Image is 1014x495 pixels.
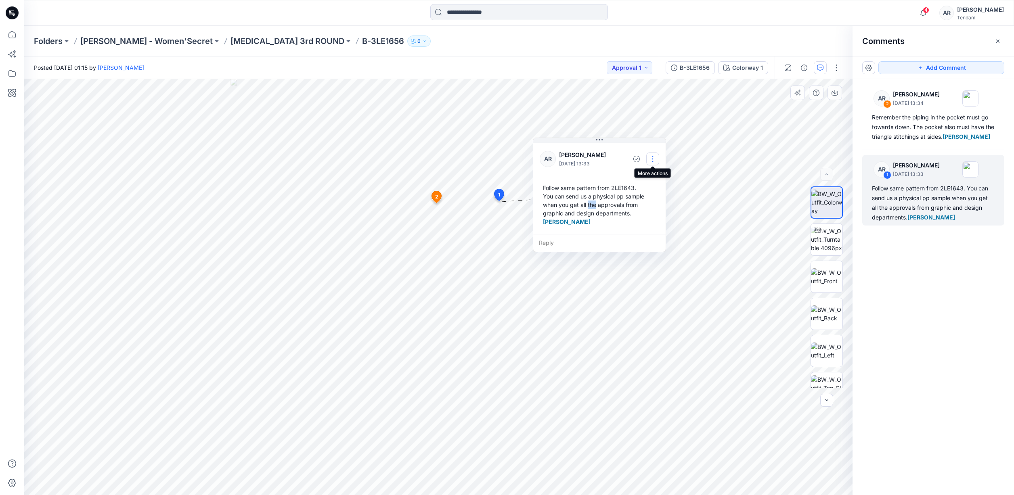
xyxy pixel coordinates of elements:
p: [DATE] 13:33 [893,170,940,178]
img: BW_W_Outfit_Back [811,305,842,322]
div: 1 [883,171,891,179]
a: [PERSON_NAME] - Women'Secret [80,36,213,47]
button: Colorway 1 [718,61,768,74]
div: AR [874,161,890,178]
button: Add Comment [878,61,1004,74]
div: Reply [533,234,666,252]
span: 4 [923,7,929,13]
span: Posted [DATE] 01:15 by [34,63,144,72]
img: BW_W_Outfit_Colorway [811,190,842,215]
div: AR [540,151,556,167]
div: [PERSON_NAME] [957,5,1004,15]
div: Colorway 1 [732,63,763,72]
span: [PERSON_NAME] [943,133,990,140]
img: BW_W_Outfit_Left [811,343,842,359]
p: 6 [417,37,421,46]
p: [PERSON_NAME] [893,90,940,99]
a: [MEDICAL_DATA] 3rd ROUND [230,36,344,47]
button: 6 [407,36,431,47]
div: B-3LE1656 [680,63,710,72]
p: B-3LE1656 [362,36,404,47]
span: [PERSON_NAME] [907,214,955,221]
div: Tendam [957,15,1004,21]
h2: Comments [862,36,905,46]
a: [PERSON_NAME] [98,64,144,71]
img: BW_W_Outfit_Top_CloseUp [811,375,842,401]
div: AR [874,90,890,107]
img: BW_W_Outfit_Turntable 4096px [811,227,842,252]
span: 1 [498,191,500,198]
button: B-3LE1656 [666,61,715,74]
p: [PERSON_NAME] [893,161,940,170]
span: [PERSON_NAME] [543,218,591,225]
a: Folders [34,36,63,47]
p: [DATE] 13:34 [893,99,940,107]
button: Details [798,61,811,74]
p: [DATE] 13:33 [559,160,612,168]
p: [PERSON_NAME] [559,150,612,160]
img: BW_W_Outfit_Front [811,268,842,285]
div: Follow same pattern from 2LE1643. You can send us a physical pp sample when you get all the appro... [540,180,659,229]
div: AR [939,6,954,20]
div: 2 [883,100,891,108]
div: Follow same pattern from 2LE1643. You can send us a physical pp sample when you get all the appro... [872,184,995,222]
div: Remember the piping in the pocket must go towards down. The pocket also must have the triangle st... [872,113,995,142]
span: 2 [435,193,438,201]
